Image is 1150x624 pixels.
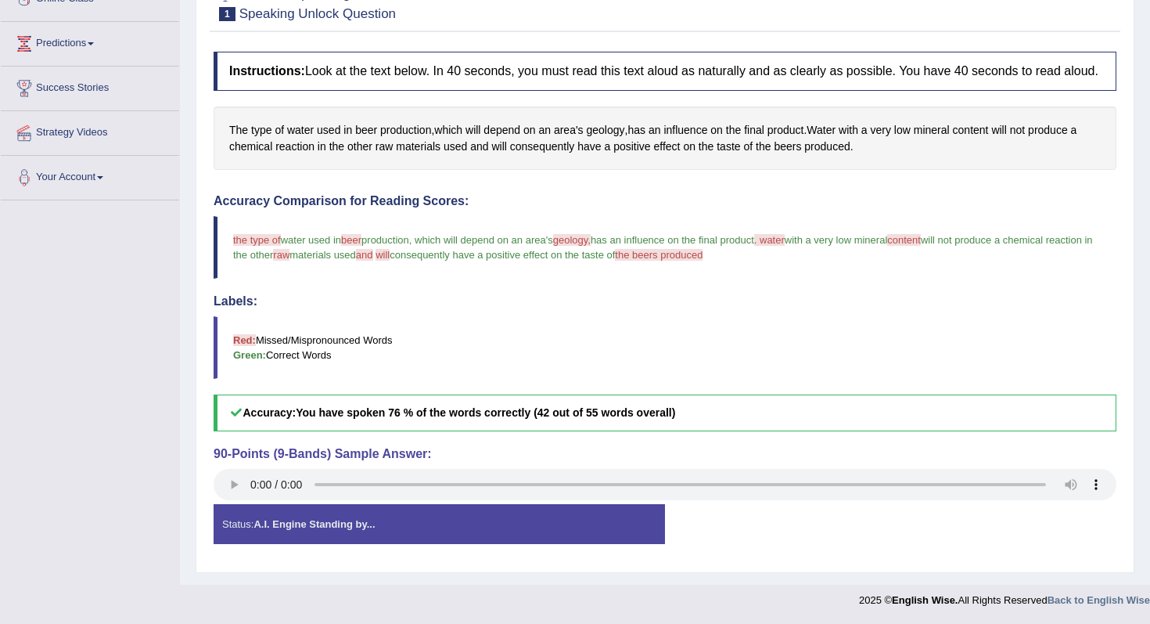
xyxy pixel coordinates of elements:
span: Click to see word definition [329,139,344,155]
span: Click to see word definition [654,139,681,155]
span: Click to see word definition [483,122,520,139]
span: Click to see word definition [744,122,764,139]
span: Click to see word definition [318,139,326,155]
a: Success Stories [1,67,179,106]
span: the type of [233,234,281,246]
strong: A.I. Engine Standing by... [253,518,375,530]
h4: Labels: [214,294,1116,308]
span: Click to see word definition [470,139,488,155]
span: Click to see word definition [839,122,858,139]
span: Click to see word definition [774,139,801,155]
b: Green: [233,349,266,361]
span: Click to see word definition [756,139,771,155]
span: geology, [553,234,591,246]
span: Click to see word definition [577,139,601,155]
span: Click to see word definition [726,122,741,139]
span: 1 [219,7,235,21]
span: Click to see word definition [613,139,650,155]
span: will not produce a chemical reaction in the other [233,234,1095,261]
span: Click to see word definition [991,122,1006,139]
span: beer [341,234,361,246]
span: Click to see word definition [275,122,284,139]
span: Click to see word definition [434,122,462,139]
span: Click to see word definition [1071,122,1077,139]
h4: 90-Points (9-Bands) Sample Answer: [214,447,1116,461]
span: Click to see word definition [465,122,480,139]
span: Click to see word definition [587,122,625,139]
span: Click to see word definition [743,139,753,155]
span: has an influence on the final product [591,234,754,246]
div: Status: [214,504,665,544]
span: Click to see word definition [538,122,551,139]
span: the beers produced [615,249,703,261]
span: which will depend on an area's [415,234,553,246]
span: Click to see word definition [275,139,314,155]
span: water used in [281,234,341,246]
span: Click to see word definition [355,122,377,139]
blockquote: Missed/Mispronounced Words Correct Words [214,316,1116,379]
span: Click to see word definition [229,122,248,139]
h5: Accuracy: [214,395,1116,431]
small: Speaking Unlock Question [239,6,396,21]
span: Click to see word definition [807,122,836,139]
span: Click to see word definition [510,139,575,155]
span: Click to see word definition [683,139,695,155]
span: Click to see word definition [663,122,707,139]
span: Click to see word definition [287,122,314,139]
span: Click to see word definition [1028,122,1068,139]
span: will [376,249,390,261]
span: Click to see word definition [376,139,394,155]
span: Click to see word definition [554,122,584,139]
b: Red: [233,334,256,346]
span: Click to see word definition [717,139,740,155]
span: Click to see word definition [649,122,661,139]
span: materials used [289,249,356,261]
span: Click to see word definition [380,122,431,139]
span: production [361,234,409,246]
span: Click to see word definition [604,139,610,155]
span: Click to see word definition [1010,122,1025,139]
span: , [409,234,412,246]
span: Click to see word definition [861,122,868,139]
span: content [887,234,921,246]
span: Click to see word definition [523,122,536,139]
span: Click to see word definition [767,122,804,139]
div: 2025 © All Rights Reserved [859,585,1150,608]
span: Click to see word definition [491,139,506,155]
a: Your Account [1,156,179,195]
span: . water [754,234,785,246]
span: Click to see word definition [804,139,850,155]
h4: Look at the text below. In 40 seconds, you must read this text aloud as naturally and as clearly ... [214,52,1116,91]
span: Click to see word definition [699,139,713,155]
span: Click to see word definition [627,122,645,139]
h4: Accuracy Comparison for Reading Scores: [214,194,1116,208]
span: Click to see word definition [251,122,271,139]
b: You have spoken 76 % of the words correctly (42 out of 55 words overall) [296,406,675,419]
span: Click to see word definition [343,122,352,139]
span: and [356,249,373,261]
span: Click to see word definition [894,122,911,139]
span: with a very low mineral [785,234,888,246]
span: Click to see word definition [396,139,440,155]
a: Predictions [1,22,179,61]
span: Click to see word definition [710,122,723,139]
span: consequently have a positive effect on the taste of [390,249,615,261]
b: Instructions: [229,64,305,78]
span: Click to see word definition [914,122,950,139]
span: Click to see word definition [317,122,340,139]
strong: English Wise. [892,594,958,606]
a: Back to English Wise [1048,594,1150,606]
div: , , . . [214,106,1116,170]
span: raw [273,249,289,261]
span: Click to see word definition [871,122,891,139]
span: Click to see word definition [347,139,372,155]
span: Click to see word definition [229,139,272,155]
a: Strategy Videos [1,111,179,150]
span: Click to see word definition [953,122,989,139]
span: Click to see word definition [444,139,467,155]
